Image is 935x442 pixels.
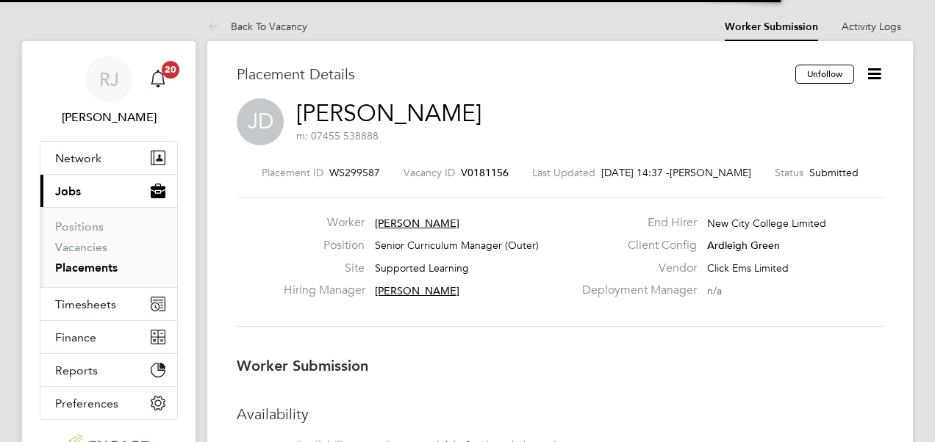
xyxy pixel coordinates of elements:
label: End Hirer [573,215,697,231]
label: Site [284,261,365,276]
span: Timesheets [55,297,116,311]
button: Reports [40,354,177,386]
button: Unfollow [795,65,854,84]
button: Network [40,142,177,174]
span: [PERSON_NAME] [375,217,459,230]
span: Submitted [809,166,859,179]
span: Click Ems Limited [707,261,789,275]
button: Jobs [40,175,177,207]
label: Position [284,238,365,253]
span: Jobs [55,184,81,198]
span: New City College Limited [707,217,826,230]
span: Supported Learning [375,261,469,275]
a: Positions [55,220,104,233]
button: Preferences [40,387,177,419]
a: Vacancies [55,240,107,254]
span: 20 [162,61,179,79]
label: Client Config [573,238,697,253]
button: Finance [40,321,177,353]
label: Worker [284,215,365,231]
span: Senior Curriculum Manager (Outer) [375,239,539,252]
span: Rachel Johnson [40,109,178,126]
span: [PERSON_NAME] [670,166,751,179]
label: Vacancy ID [404,166,455,179]
label: Status [775,166,803,179]
a: [PERSON_NAME] [296,99,481,128]
a: Placements [55,261,118,275]
span: Reports [55,363,98,377]
a: Activity Logs [842,20,901,33]
span: RJ [99,70,119,89]
span: [PERSON_NAME] [375,284,459,297]
label: Placement ID [262,166,323,179]
label: Last Updated [532,166,595,179]
span: JD [237,98,284,145]
a: Back To Vacancy [207,20,307,33]
label: Deployment Manager [573,283,697,298]
span: WS299587 [329,166,380,179]
span: Ardleigh Green [707,239,780,252]
button: Timesheets [40,288,177,320]
span: m: 07455 538888 [296,129,379,142]
span: n/a [707,284,722,297]
a: Worker Submission [725,21,818,33]
span: Preferences [55,396,118,410]
label: Hiring Manager [284,283,365,298]
a: 20 [143,56,173,103]
span: Network [55,151,101,165]
div: Jobs [40,207,177,287]
label: Vendor [573,261,697,276]
h3: Placement Details [237,65,784,84]
span: V0181156 [461,166,509,179]
span: [DATE] 14:37 - [601,166,670,179]
a: RJ[PERSON_NAME] [40,56,178,126]
span: Finance [55,330,96,344]
h3: Availability [237,405,884,424]
b: Worker Submission [237,357,368,374]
